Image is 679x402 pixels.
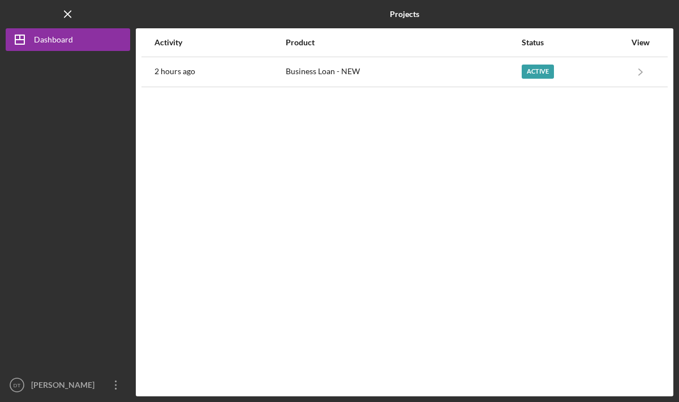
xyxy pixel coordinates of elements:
[390,10,419,19] b: Projects
[14,382,21,388] text: DT
[154,67,195,76] time: 2025-09-16 14:50
[28,374,102,399] div: [PERSON_NAME]
[522,65,554,79] div: Active
[522,38,625,47] div: Status
[286,38,521,47] div: Product
[6,374,130,396] button: DT[PERSON_NAME]
[626,38,655,47] div: View
[34,28,73,54] div: Dashboard
[6,28,130,51] button: Dashboard
[286,58,521,86] div: Business Loan - NEW
[154,38,285,47] div: Activity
